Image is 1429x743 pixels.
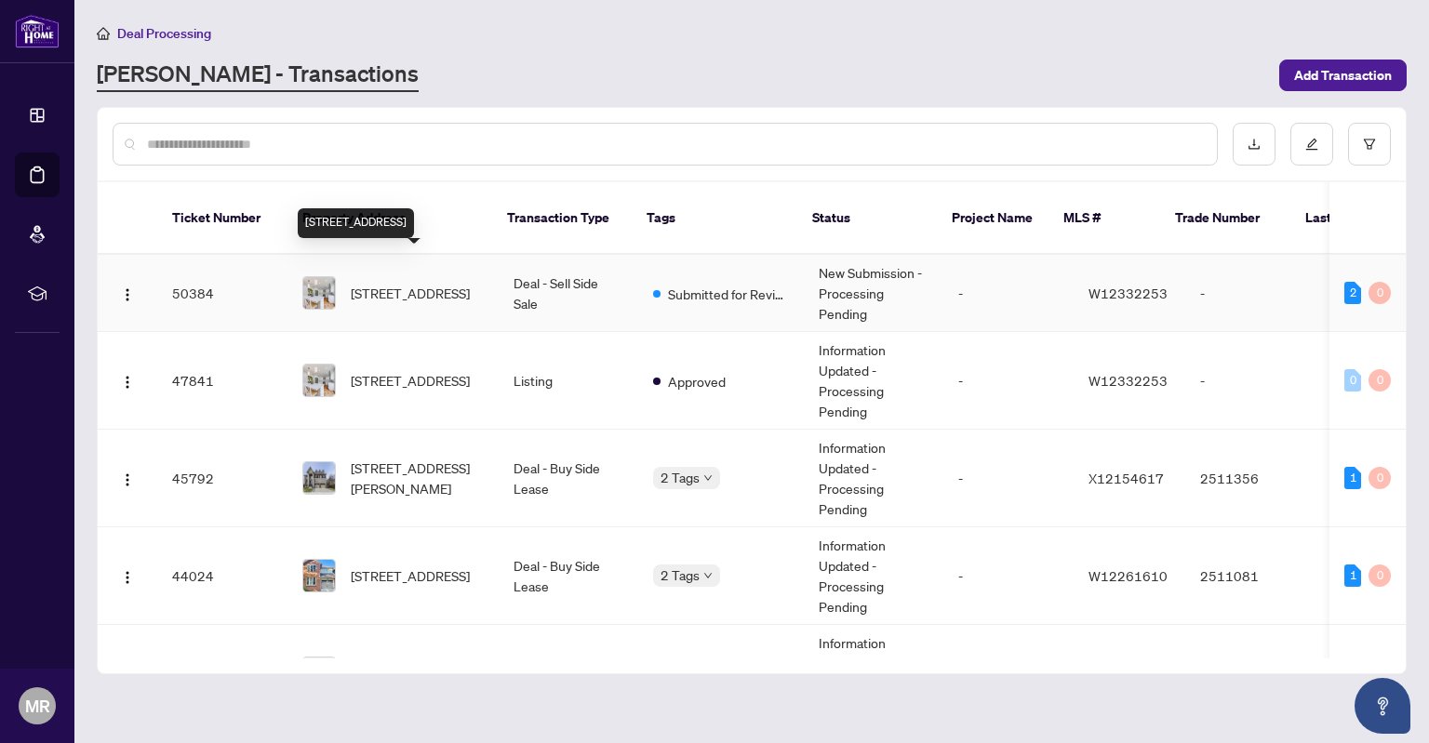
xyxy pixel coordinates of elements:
[303,277,335,309] img: thumbnail-img
[1369,369,1391,391] div: 0
[157,182,287,255] th: Ticket Number
[120,570,135,585] img: Logo
[661,564,700,586] span: 2 Tags
[113,278,142,308] button: Logo
[943,527,1074,625] td: -
[1294,60,1392,90] span: Add Transaction
[1185,255,1315,332] td: -
[97,59,419,92] a: [PERSON_NAME] - Transactions
[97,27,110,40] span: home
[1248,138,1261,151] span: download
[1088,372,1168,389] span: W12332253
[157,625,287,723] td: 40515
[499,255,638,332] td: Deal - Sell Side Sale
[157,430,287,527] td: 45792
[668,371,726,391] span: Approved
[1369,564,1391,587] div: 0
[303,365,335,396] img: thumbnail-img
[1185,332,1315,430] td: -
[632,182,797,255] th: Tags
[804,255,943,332] td: New Submission - Processing Pending
[298,208,414,238] div: [STREET_ADDRESS]
[157,332,287,430] td: 47841
[703,571,713,580] span: down
[804,430,943,527] td: Information Updated - Processing Pending
[157,255,287,332] td: 50384
[120,287,135,302] img: Logo
[157,527,287,625] td: 44024
[937,182,1048,255] th: Project Name
[499,430,638,527] td: Deal - Buy Side Lease
[1344,282,1361,304] div: 2
[499,527,638,625] td: Deal - Buy Side Lease
[1344,369,1361,391] div: 0
[303,462,335,494] img: thumbnail-img
[1160,182,1290,255] th: Trade Number
[351,653,484,694] span: [GEOGRAPHIC_DATA], [GEOGRAPHIC_DATA], [GEOGRAPHIC_DATA], [GEOGRAPHIC_DATA]
[1344,564,1361,587] div: 1
[113,365,142,395] button: Logo
[661,467,700,488] span: 2 Tags
[1355,678,1410,734] button: Open asap
[1233,123,1275,166] button: download
[1185,527,1315,625] td: 2511081
[797,182,937,255] th: Status
[1363,138,1376,151] span: filter
[1290,123,1333,166] button: edit
[499,332,638,430] td: Listing
[1279,60,1407,91] button: Add Transaction
[668,284,789,304] span: Submitted for Review
[1369,282,1391,304] div: 0
[1185,625,1315,723] td: -
[943,430,1074,527] td: -
[113,561,142,590] button: Logo
[351,565,470,586] span: [STREET_ADDRESS]
[1305,138,1318,151] span: edit
[1185,430,1315,527] td: 2511356
[1344,467,1361,489] div: 1
[351,283,470,303] span: [STREET_ADDRESS]
[287,182,492,255] th: Property Address
[1088,567,1168,584] span: W12261610
[804,625,943,723] td: Information Updated - Processing Pending
[804,527,943,625] td: Information Updated - Processing Pending
[943,625,1074,723] td: -
[351,370,470,391] span: [STREET_ADDRESS]
[120,472,135,487] img: Logo
[1048,182,1160,255] th: MLS #
[25,693,50,719] span: MR
[1088,470,1164,486] span: X12154617
[303,560,335,591] img: thumbnail-img
[943,255,1074,332] td: -
[351,458,484,498] span: [STREET_ADDRESS][PERSON_NAME]
[703,473,713,483] span: down
[1088,285,1168,301] span: W12332253
[15,14,60,48] img: logo
[492,182,632,255] th: Transaction Type
[804,332,943,430] td: Information Updated - Processing Pending
[1348,123,1391,166] button: filter
[499,625,638,723] td: Listing
[113,463,142,493] button: Logo
[117,25,211,42] span: Deal Processing
[120,375,135,390] img: Logo
[943,332,1074,430] td: -
[303,657,335,689] img: thumbnail-img
[1369,467,1391,489] div: 0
